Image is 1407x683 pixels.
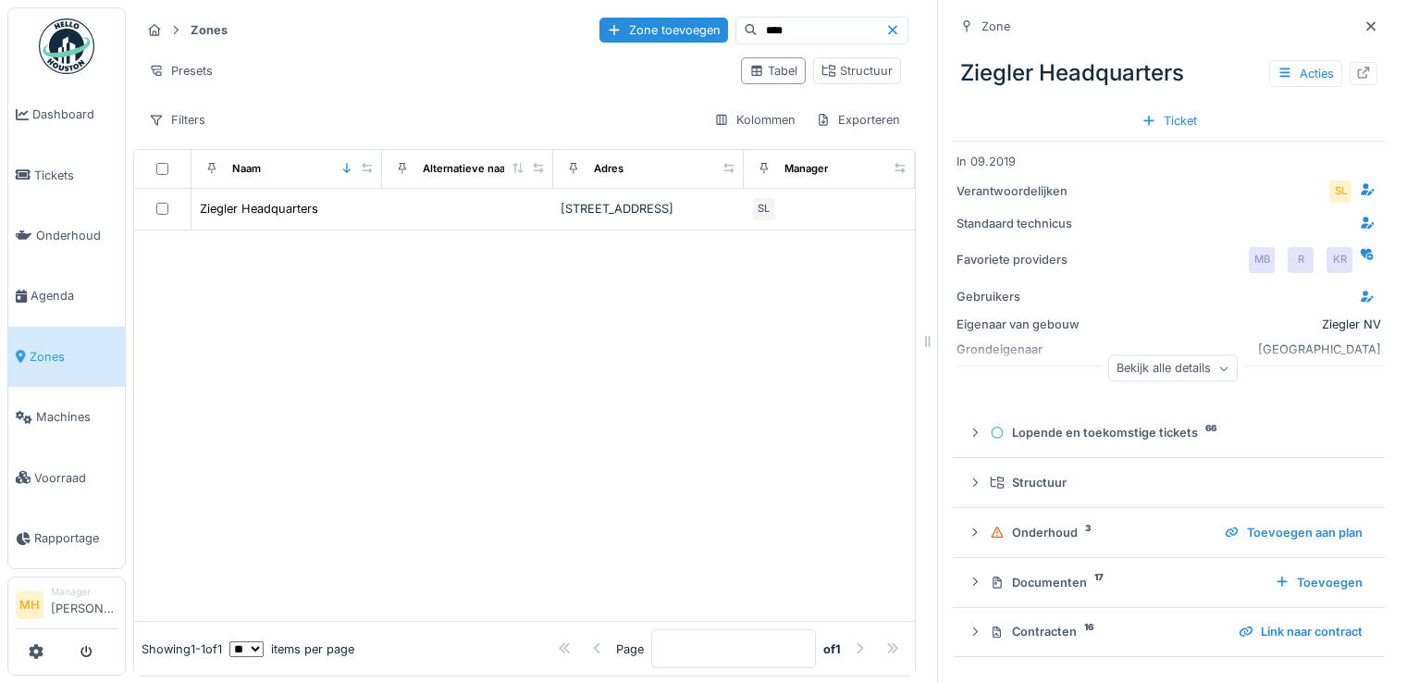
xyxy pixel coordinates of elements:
[183,21,235,39] strong: Zones
[32,106,117,123] span: Dashboard
[8,144,125,205] a: Tickets
[823,640,841,658] strong: of 1
[229,640,354,658] div: items per page
[142,640,222,658] div: Showing 1 - 1 of 1
[1249,247,1275,273] div: MB
[990,474,1363,491] div: Structuur
[8,205,125,266] a: Onderhoud
[960,515,1377,550] summary: Onderhoud3Toevoegen aan plan
[1327,247,1352,273] div: KR
[39,19,94,74] img: Badge_color-CXgf-gQk.svg
[990,574,1260,591] div: Documenten
[957,288,1095,305] div: Gebruikers
[616,640,644,658] div: Page
[1267,570,1370,595] div: Toevoegen
[749,62,797,80] div: Tabel
[8,387,125,447] a: Machines
[957,153,1381,170] div: In 09.2019
[200,200,318,217] div: Ziegler Headquarters
[30,348,117,366] span: Zones
[751,196,777,222] div: SL
[957,215,1095,232] div: Standaard technicus
[957,316,1095,333] div: Eigenaar van gebouw
[31,287,117,304] span: Agenda
[1231,619,1370,644] div: Link naar contract
[960,466,1377,500] summary: Structuur
[953,49,1385,97] div: Ziegler Headquarters
[34,469,117,487] span: Voorraad
[599,18,728,43] div: Zone toevoegen
[784,161,828,177] div: Manager
[706,106,804,133] div: Kolommen
[981,18,1010,35] div: Zone
[141,57,221,84] div: Presets
[990,424,1363,441] div: Lopende en toekomstige tickets
[8,508,125,568] a: Rapportage
[960,615,1377,650] summary: Contracten16Link naar contract
[1269,60,1342,87] div: Acties
[36,227,117,244] span: Onderhoud
[990,623,1224,640] div: Contracten
[1327,179,1353,205] div: SL
[36,408,117,426] span: Machines
[1108,355,1238,382] div: Bekijk alle details
[957,341,1095,358] div: Grondeigenaar
[16,585,117,629] a: MH Manager[PERSON_NAME]
[957,251,1095,268] div: Favoriete providers
[8,266,125,326] a: Agenda
[1217,520,1370,545] div: Toevoegen aan plan
[1288,247,1314,273] div: R
[8,447,125,507] a: Voorraad
[821,62,893,80] div: Structuur
[960,416,1377,450] summary: Lopende en toekomstige tickets66
[1322,316,1381,333] div: Ziegler NV
[16,591,43,619] li: MH
[232,161,261,177] div: Naam
[808,106,908,133] div: Exporteren
[990,524,1210,541] div: Onderhoud
[594,161,623,177] div: Adres
[423,161,514,177] div: Alternatieve naam
[561,200,736,217] div: [STREET_ADDRESS]
[34,167,117,184] span: Tickets
[51,585,117,599] div: Manager
[141,106,214,133] div: Filters
[1134,108,1204,133] div: Ticket
[960,565,1377,600] summary: Documenten17Toevoegen
[51,585,117,625] li: [PERSON_NAME]
[957,182,1095,200] div: Verantwoordelijken
[34,529,117,547] span: Rapportage
[1103,341,1381,358] div: [GEOGRAPHIC_DATA]
[8,84,125,144] a: Dashboard
[8,327,125,387] a: Zones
